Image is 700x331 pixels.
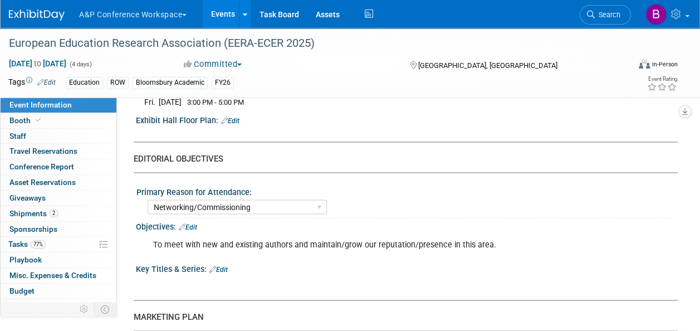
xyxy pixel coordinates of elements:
a: Event Information [1,98,116,113]
span: [GEOGRAPHIC_DATA], [GEOGRAPHIC_DATA] [418,61,557,70]
span: Staff [9,132,26,140]
button: Committed [180,59,246,70]
div: Bloomsbury Academic [133,77,208,89]
img: Format-Inperson.png [639,60,650,69]
a: ROI, Objectives & ROO [1,299,116,314]
a: Edit [221,117,239,125]
td: [DATE] [159,96,182,108]
a: Staff [1,129,116,144]
div: Key Titles & Series: [136,260,678,275]
a: Sponsorships [1,222,116,237]
a: Tasks77% [1,237,116,252]
td: Personalize Event Tab Strip [75,302,94,317]
div: ROW [107,77,129,89]
span: 2 [50,209,58,217]
a: Booth [1,113,116,128]
a: Asset Reservations [1,175,116,190]
span: Search [595,11,620,19]
div: In-Person [652,60,678,69]
a: Travel Reservations [1,144,116,159]
div: Event Format [580,58,678,75]
span: Conference Report [9,162,74,171]
span: Giveaways [9,193,46,202]
span: to [32,59,43,68]
span: Travel Reservations [9,147,77,155]
div: European Education Research Association (EERA-ECER 2025) [5,33,620,53]
span: Sponsorships [9,225,57,233]
img: Ben Piggott [645,4,667,25]
a: Edit [179,223,197,231]
span: ROI, Objectives & ROO [9,302,84,311]
td: Fri. [144,96,159,108]
div: Education [66,77,103,89]
span: Playbook [9,255,42,264]
div: Exhibit Hall Floor Plan: [136,112,678,126]
a: Giveaways [1,191,116,206]
div: To meet with new and existing authors and maintain/grow our reputation/presence in this area. [145,233,570,256]
span: (4 days) [68,61,92,68]
a: Edit [209,265,228,273]
a: Conference Report [1,159,116,174]
div: Objectives: [136,218,678,232]
span: Shipments [9,209,58,218]
span: [DATE] [DATE] [8,59,67,69]
a: Edit [37,79,56,86]
td: Tags [8,76,56,89]
span: 77% [31,240,46,249]
span: Tasks [8,240,46,249]
span: Budget [9,286,35,295]
i: Booth reservation complete [36,117,41,123]
div: MARKETING PLAN [134,311,669,323]
a: Search [580,5,631,25]
div: EDITORIAL OBJECTIVES [134,153,669,164]
td: Toggle Event Tabs [94,302,117,317]
span: 3:00 PM - 5:00 PM [187,98,244,106]
div: FY26 [212,77,234,89]
span: Asset Reservations [9,178,76,187]
span: Booth [9,116,43,125]
a: Shipments2 [1,206,116,221]
a: Misc. Expenses & Credits [1,268,116,283]
img: ExhibitDay [9,9,65,21]
div: Primary Reason for Attendance: [136,183,673,197]
div: Event Rating [647,76,677,82]
span: Event Information [9,100,72,109]
a: Playbook [1,252,116,267]
span: Misc. Expenses & Credits [9,271,96,280]
a: Budget [1,284,116,299]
